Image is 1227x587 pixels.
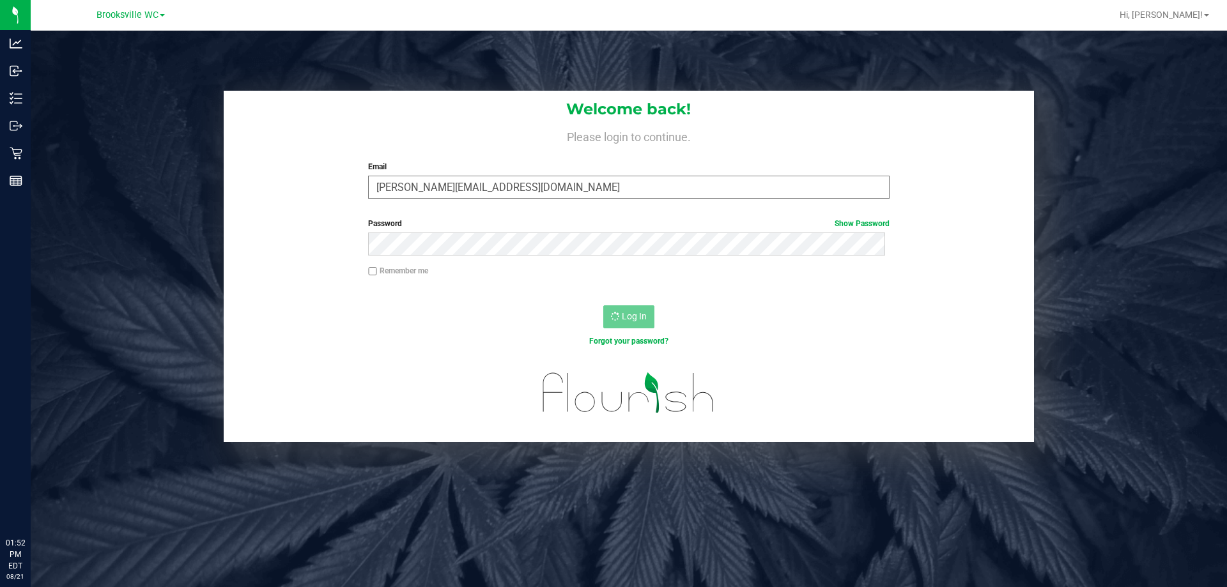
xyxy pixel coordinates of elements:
[6,537,25,572] p: 01:52 PM EDT
[368,219,402,228] span: Password
[6,572,25,581] p: 08/21
[10,119,22,132] inline-svg: Outbound
[368,265,428,277] label: Remember me
[10,65,22,77] inline-svg: Inbound
[622,311,647,321] span: Log In
[603,305,654,328] button: Log In
[224,101,1034,118] h1: Welcome back!
[10,174,22,187] inline-svg: Reports
[1120,10,1203,20] span: Hi, [PERSON_NAME]!
[527,360,730,425] img: flourish_logo.svg
[10,37,22,50] inline-svg: Analytics
[368,267,377,276] input: Remember me
[10,147,22,160] inline-svg: Retail
[10,92,22,105] inline-svg: Inventory
[368,161,889,172] label: Email
[96,10,158,20] span: Brooksville WC
[835,219,890,228] a: Show Password
[589,337,668,346] a: Forgot your password?
[224,128,1034,143] h4: Please login to continue.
